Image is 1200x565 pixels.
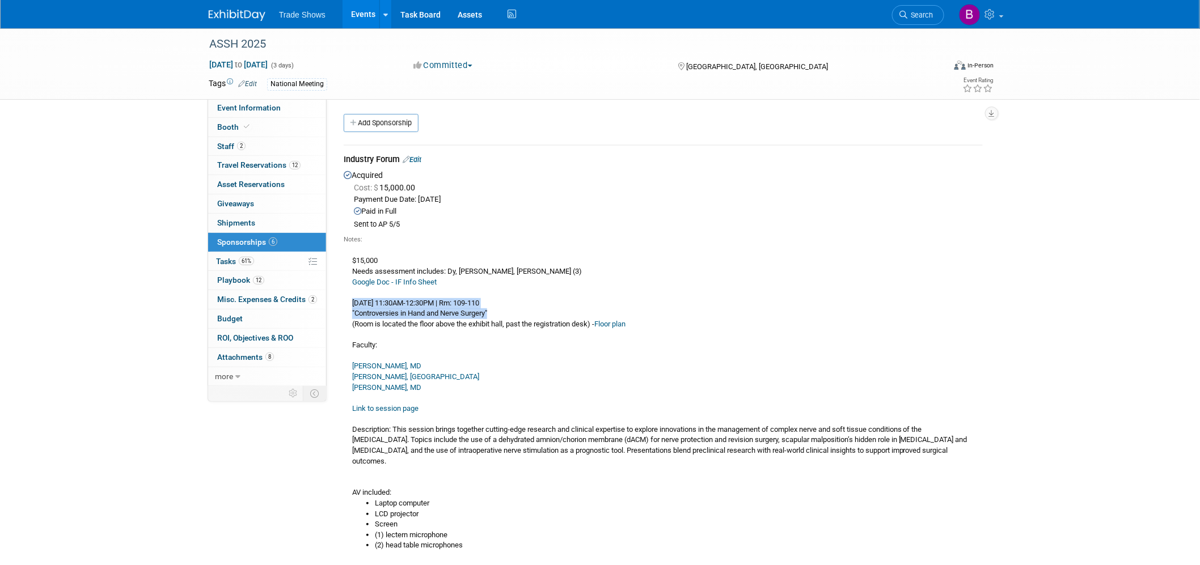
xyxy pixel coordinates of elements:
[217,218,255,227] span: Shipments
[344,154,983,168] div: Industry Forum
[233,60,244,69] span: to
[963,78,994,83] div: Event Rating
[209,60,268,70] span: [DATE] [DATE]
[208,271,326,290] a: Playbook12
[403,155,421,164] a: Edit
[208,99,326,117] a: Event Information
[217,237,277,247] span: Sponsorships
[303,386,327,401] td: Toggle Event Tabs
[217,142,246,151] span: Staff
[208,367,326,386] a: more
[208,329,326,347] a: ROI, Objectives & ROO
[208,214,326,232] a: Shipments
[208,252,326,271] a: Tasks61%
[375,540,983,551] li: (2) head table microphones
[954,61,966,70] img: Format-Inperson.png
[217,333,293,342] span: ROI, Objectives & ROO
[253,276,264,284] span: 12
[217,199,254,208] span: Giveaways
[375,519,983,530] li: Screen
[217,314,243,323] span: Budget
[244,124,250,130] i: Booth reservation complete
[354,183,379,192] span: Cost: $
[352,278,437,286] a: Google Doc - IF Info Sheet
[208,309,326,328] a: Budget
[217,122,252,131] span: Booth
[907,11,933,19] span: Search
[208,156,326,175] a: Travel Reservations12
[289,161,301,169] span: 12
[967,61,994,70] div: In-Person
[217,275,264,284] span: Playbook
[375,530,983,541] li: (1) lectern microphone
[892,5,944,25] a: Search
[352,404,419,413] a: Link to session page
[352,383,421,392] a: [PERSON_NAME], MD
[205,34,927,54] div: ASSH 2025
[354,206,983,217] div: Paid in Full
[284,386,303,401] td: Personalize Event Tab Strip
[208,348,326,367] a: Attachments8
[279,10,326,19] span: Trade Shows
[208,194,326,213] a: Giveaways
[217,295,317,304] span: Misc. Expenses & Credits
[344,235,983,244] div: Notes:
[594,320,626,328] a: Floor plan
[239,257,254,265] span: 61%
[208,290,326,309] a: Misc. Expenses & Credits2
[208,137,326,156] a: Staff2
[375,509,983,520] li: LCD projector
[354,183,420,192] span: 15,000.00
[217,160,301,169] span: Travel Reservations
[354,194,983,205] div: Payment Due Date: [DATE]
[208,118,326,137] a: Booth
[215,372,233,381] span: more
[270,62,294,69] span: (3 days)
[686,62,828,71] span: [GEOGRAPHIC_DATA], [GEOGRAPHIC_DATA]
[208,175,326,194] a: Asset Reservations
[344,114,419,132] a: Add Sponsorship
[209,10,265,21] img: ExhibitDay
[959,4,981,26] img: Becca Rensi
[352,372,479,381] a: [PERSON_NAME], [GEOGRAPHIC_DATA]
[409,60,477,71] button: Committed
[375,498,983,509] li: Laptop computer
[352,362,421,370] a: [PERSON_NAME], MD
[216,257,254,266] span: Tasks
[267,78,327,90] div: National Meeting
[269,237,277,246] span: 6
[209,78,257,91] td: Tags
[217,180,285,189] span: Asset Reservations
[237,142,246,150] span: 2
[217,103,281,112] span: Event Information
[217,352,274,362] span: Attachments
[238,80,257,88] a: Edit
[309,295,317,304] span: 2
[877,59,994,76] div: Event Format
[354,220,983,230] div: Sent to AP 5/5
[208,233,326,252] a: Sponsorships6
[265,352,274,361] span: 8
